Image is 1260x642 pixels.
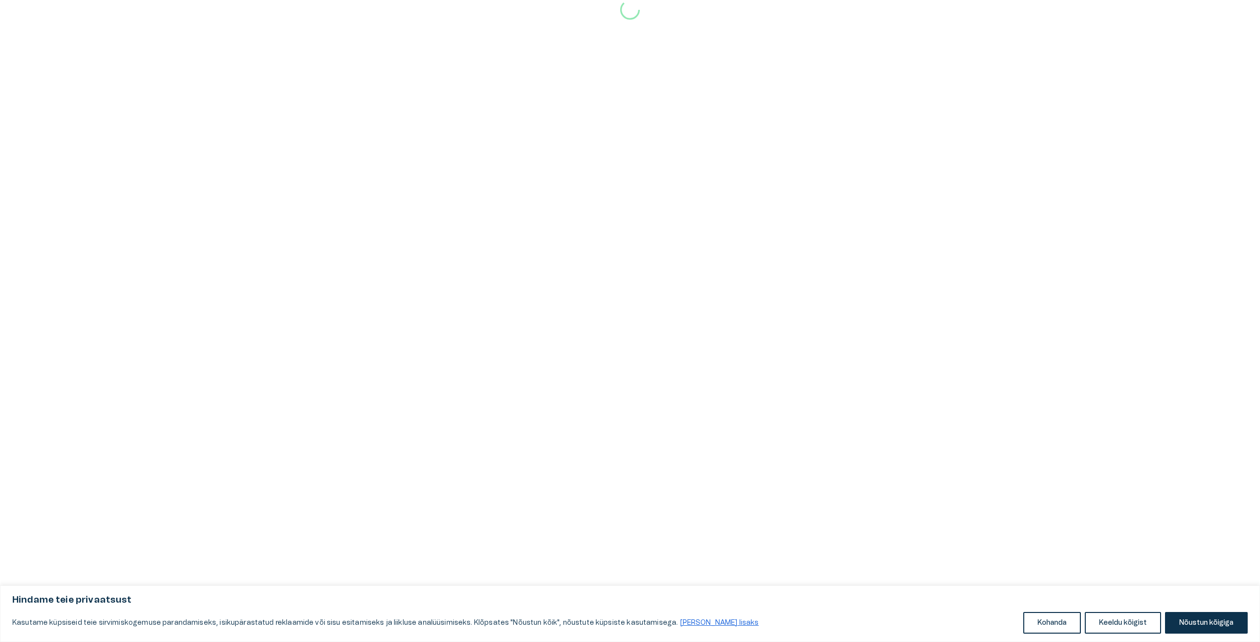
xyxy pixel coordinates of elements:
button: Kohanda [1023,612,1081,634]
p: Hindame teie privaatsust [12,594,1248,606]
a: Loe lisaks [680,619,759,627]
p: Kasutame küpsiseid teie sirvimiskogemuse parandamiseks, isikupärastatud reklaamide või sisu esita... [12,617,759,629]
button: Keeldu kõigist [1085,612,1161,634]
button: Nõustun kõigiga [1165,612,1248,634]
